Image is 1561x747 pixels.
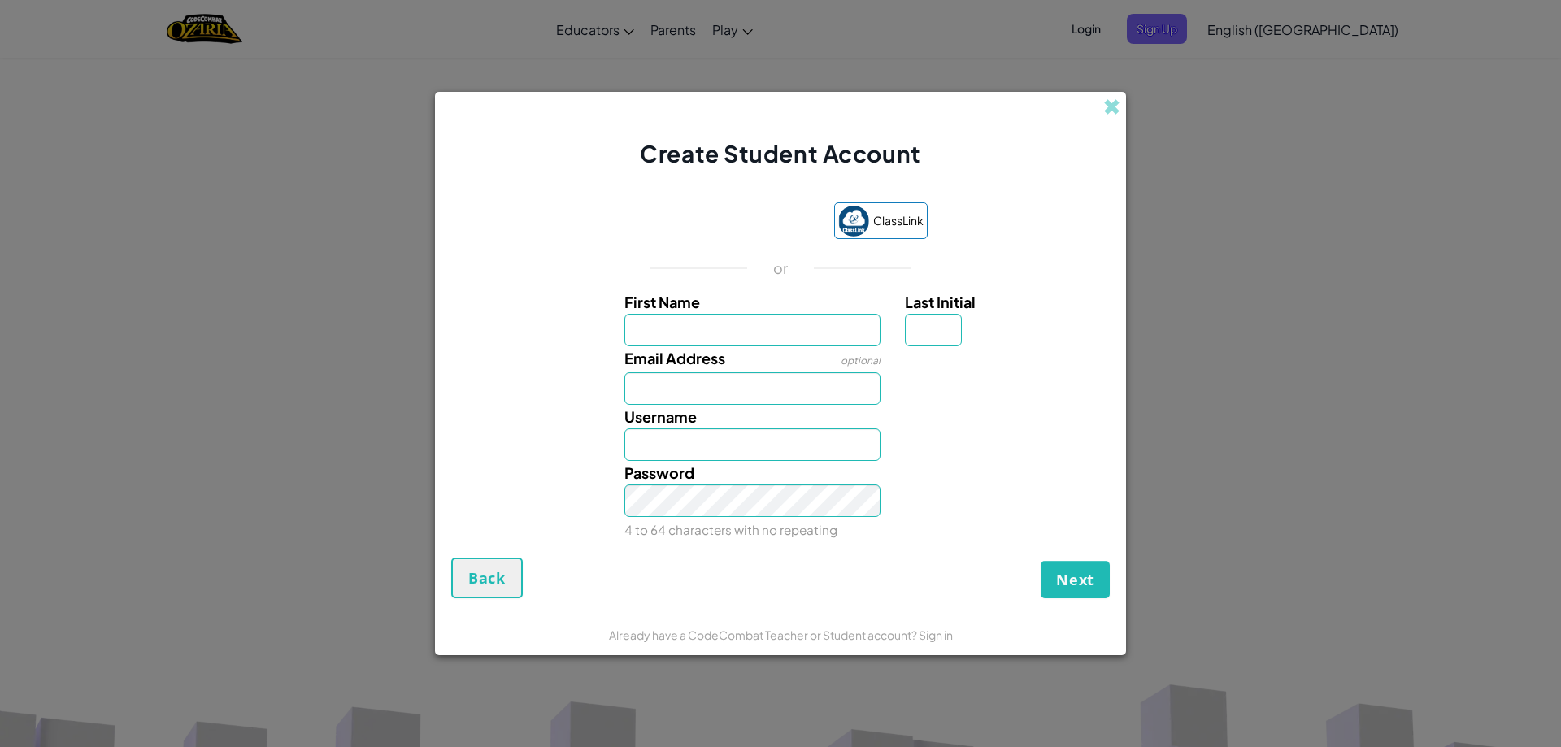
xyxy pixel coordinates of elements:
span: Create Student Account [640,139,920,167]
span: First Name [624,293,700,311]
span: Last Initial [905,293,976,311]
span: Next [1056,570,1094,589]
p: or [773,258,789,278]
small: 4 to 64 characters with no repeating [624,522,837,537]
span: optional [841,354,881,367]
span: Password [624,463,694,482]
span: ClassLink [873,209,924,232]
img: classlink-logo-small.png [838,206,869,237]
span: Email Address [624,349,725,367]
button: Next [1041,561,1110,598]
a: Sign in [919,628,953,642]
span: Already have a CodeCombat Teacher or Student account? [609,628,919,642]
span: Username [624,407,697,426]
button: Back [451,558,523,598]
span: Back [468,568,506,588]
iframe: Sign in with Google Button [625,205,826,241]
